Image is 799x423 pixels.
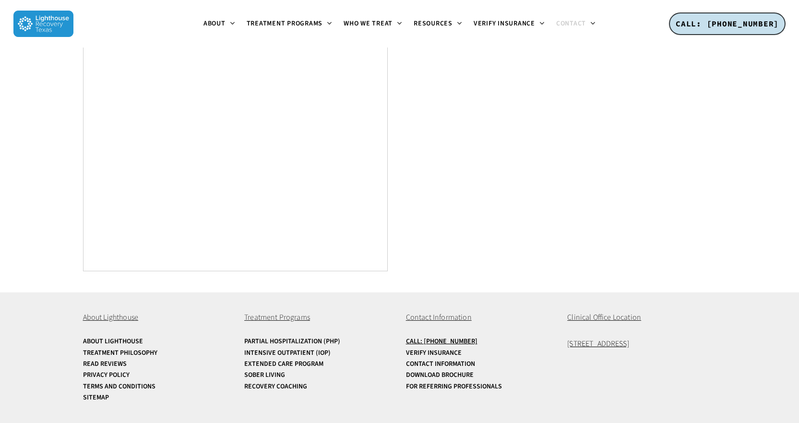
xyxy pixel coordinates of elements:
[241,20,338,28] a: Treatment Programs
[676,19,779,28] span: CALL: [PHONE_NUMBER]
[406,337,477,346] u: Call: [PHONE_NUMBER]
[83,372,232,379] a: Privacy Policy
[83,394,232,401] a: Sitemap
[338,20,408,28] a: Who We Treat
[83,383,232,390] a: Terms and Conditions
[244,372,393,379] a: Sober Living
[567,312,641,323] span: Clinical Office Location
[244,350,393,357] a: Intensive Outpatient (IOP)
[669,12,786,36] a: CALL: [PHONE_NUMBER]
[244,338,393,345] a: Partial Hospitalization (PHP)
[13,11,73,37] img: Lighthouse Recovery Texas
[244,361,393,368] a: Extended Care Program
[83,350,232,357] a: Treatment Philosophy
[83,338,232,345] a: About Lighthouse
[406,361,555,368] a: Contact Information
[474,19,535,28] span: Verify Insurance
[556,19,586,28] span: Contact
[567,338,629,349] a: [STREET_ADDRESS]
[247,19,323,28] span: Treatment Programs
[406,350,555,357] a: Verify Insurance
[244,312,310,323] span: Treatment Programs
[203,19,226,28] span: About
[406,372,555,379] a: Download Brochure
[414,19,453,28] span: Resources
[550,20,601,28] a: Contact
[468,20,550,28] a: Verify Insurance
[83,361,232,368] a: Read Reviews
[83,312,139,323] span: About Lighthouse
[198,20,241,28] a: About
[244,383,393,390] a: Recovery Coaching
[406,338,555,345] a: Call: [PHONE_NUMBER]
[406,383,555,390] a: For Referring Professionals
[406,312,472,323] span: Contact Information
[408,20,468,28] a: Resources
[344,19,393,28] span: Who We Treat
